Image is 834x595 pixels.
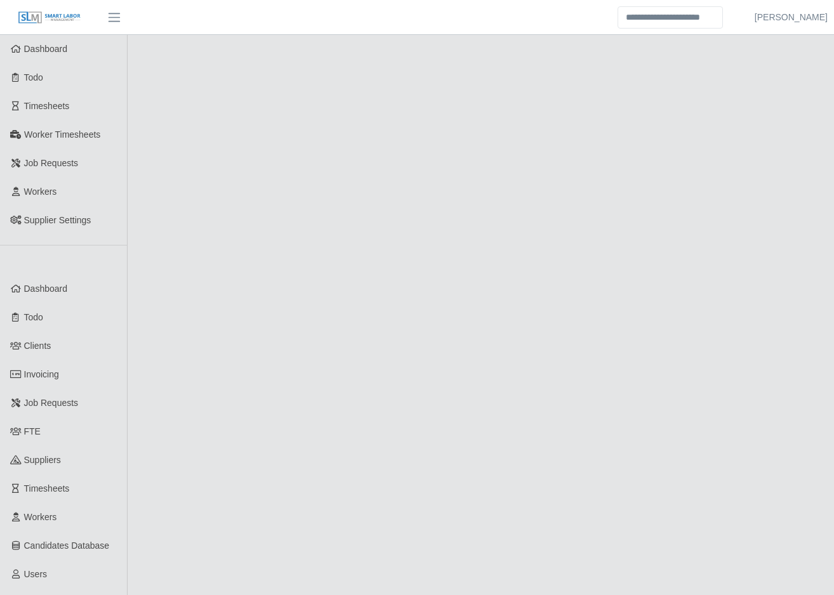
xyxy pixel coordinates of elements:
span: Timesheets [24,483,70,494]
span: Supplier Settings [24,215,91,225]
span: Suppliers [24,455,61,465]
span: Timesheets [24,101,70,111]
span: FTE [24,426,41,436]
span: Worker Timesheets [24,129,100,140]
span: Todo [24,312,43,322]
span: Todo [24,72,43,82]
span: Job Requests [24,158,79,168]
span: Dashboard [24,44,68,54]
span: Job Requests [24,398,79,408]
span: Candidates Database [24,540,110,551]
span: Dashboard [24,284,68,294]
span: Workers [24,512,57,522]
span: Workers [24,186,57,197]
span: Invoicing [24,369,59,379]
a: [PERSON_NAME] [755,11,828,24]
span: Clients [24,341,51,351]
img: SLM Logo [18,11,81,25]
span: Users [24,569,48,579]
input: Search [618,6,723,29]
